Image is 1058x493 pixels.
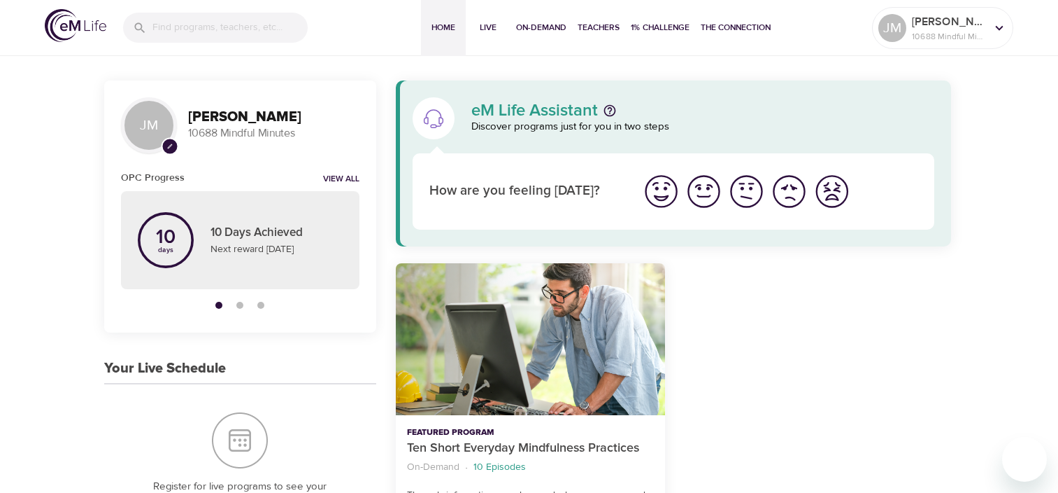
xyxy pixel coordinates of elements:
span: The Connection [701,20,771,35]
p: days [156,247,176,253]
button: I'm feeling good [682,170,725,213]
img: great [642,172,680,211]
p: How are you feeling [DATE]? [429,181,623,202]
input: Find programs, teachers, etc... [152,13,308,43]
img: Your Live Schedule [212,412,268,468]
p: Featured Program [407,426,654,439]
div: JM [121,97,177,153]
h6: OPC Progress [121,170,185,186]
p: [PERSON_NAME] [912,13,986,30]
nav: breadcrumb [407,458,654,477]
img: logo [45,9,106,42]
p: eM Life Assistant [471,102,598,119]
span: Home [427,20,460,35]
button: I'm feeling great [640,170,682,213]
img: ok [727,172,766,211]
p: 10 Days Achieved [210,224,343,242]
a: View all notifications [323,174,359,186]
li: · [465,458,468,477]
img: worst [813,172,851,211]
p: Discover programs just for you in two steps [471,119,935,135]
span: Teachers [578,20,620,35]
img: bad [770,172,808,211]
h3: [PERSON_NAME] [188,109,359,125]
img: eM Life Assistant [422,107,445,130]
button: I'm feeling bad [768,170,810,213]
button: I'm feeling worst [810,170,853,213]
span: 1% Challenge [631,20,689,35]
p: 10 Episodes [473,460,526,475]
span: Live [471,20,505,35]
p: 10688 Mindful Minutes [188,125,359,141]
p: On-Demand [407,460,459,475]
p: Ten Short Everyday Mindfulness Practices [407,439,654,458]
span: On-Demand [516,20,566,35]
img: good [685,172,723,211]
iframe: Button to launch messaging window [1002,437,1047,482]
div: JM [878,14,906,42]
button: I'm feeling ok [725,170,768,213]
p: Next reward [DATE] [210,242,343,257]
p: 10688 Mindful Minutes [912,30,986,43]
h3: Your Live Schedule [104,361,226,377]
p: 10 [156,228,176,247]
button: Ten Short Everyday Mindfulness Practices [396,263,665,415]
